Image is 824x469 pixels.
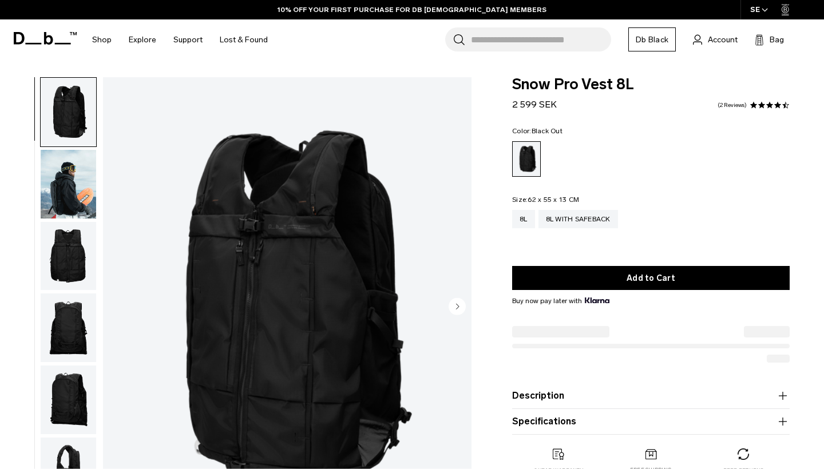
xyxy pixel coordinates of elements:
[512,99,557,110] span: 2 599 SEK
[755,33,784,46] button: Bag
[512,389,790,403] button: Description
[532,127,562,135] span: Black Out
[585,297,609,303] img: {"height" => 20, "alt" => "Klarna"}
[40,149,97,219] button: Snow Pro Vest 8L
[693,33,738,46] a: Account
[41,222,96,291] img: Snow Pro Vest 8L
[708,34,738,46] span: Account
[512,210,535,228] a: 8L
[528,196,579,204] span: 62 x 55 x 13 CM
[41,78,96,146] img: Snow Pro Vest 8L
[512,128,562,134] legend: Color:
[512,196,579,203] legend: Size:
[84,19,276,60] nav: Main Navigation
[41,293,96,362] img: Snow Pro Vest 8L
[512,266,790,290] button: Add to Cart
[41,365,96,434] img: Snow Pro Vest 8L
[41,150,96,218] img: Snow Pro Vest 8L
[512,77,790,92] span: Snow Pro Vest 8L
[278,5,546,15] a: 10% OFF YOUR FIRST PURCHASE FOR DB [DEMOGRAPHIC_DATA] MEMBERS
[220,19,268,60] a: Lost & Found
[718,102,747,108] a: 2 reviews
[129,19,156,60] a: Explore
[512,415,790,428] button: Specifications
[40,77,97,147] button: Snow Pro Vest 8L
[449,297,466,317] button: Next slide
[512,296,609,306] span: Buy now pay later with
[40,365,97,435] button: Snow Pro Vest 8L
[628,27,676,51] a: Db Black
[538,210,618,228] a: 8L with Safeback
[770,34,784,46] span: Bag
[40,293,97,363] button: Snow Pro Vest 8L
[92,19,112,60] a: Shop
[173,19,203,60] a: Support
[512,141,541,177] a: Black Out
[40,221,97,291] button: Snow Pro Vest 8L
